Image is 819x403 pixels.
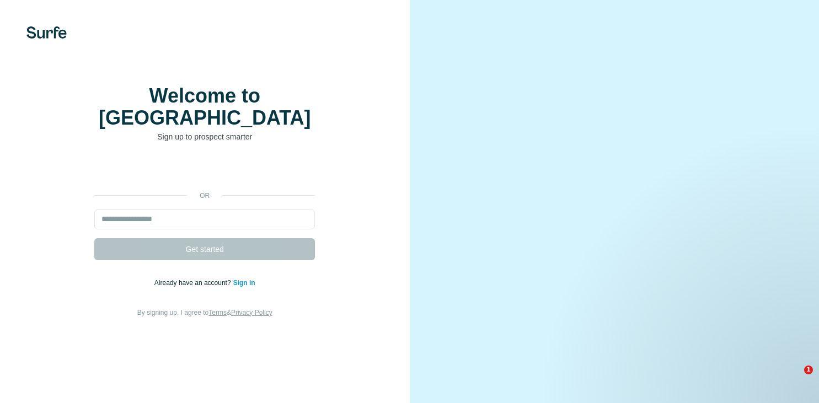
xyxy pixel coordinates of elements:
[781,366,808,392] iframe: Intercom live chat
[208,309,227,316] a: Terms
[26,26,67,39] img: Surfe's logo
[187,191,222,201] p: or
[94,159,315,183] div: Se connecter avec Google. S'ouvre dans un nouvel onglet.
[233,279,255,287] a: Sign in
[154,279,233,287] span: Already have an account?
[94,131,315,142] p: Sign up to prospect smarter
[137,309,272,316] span: By signing up, I agree to &
[592,11,808,162] iframe: Boîte de dialogue "Se connecter avec Google"
[94,85,315,129] h1: Welcome to [GEOGRAPHIC_DATA]
[804,366,813,374] span: 1
[231,309,272,316] a: Privacy Policy
[89,159,320,183] iframe: Bouton "Se connecter avec Google"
